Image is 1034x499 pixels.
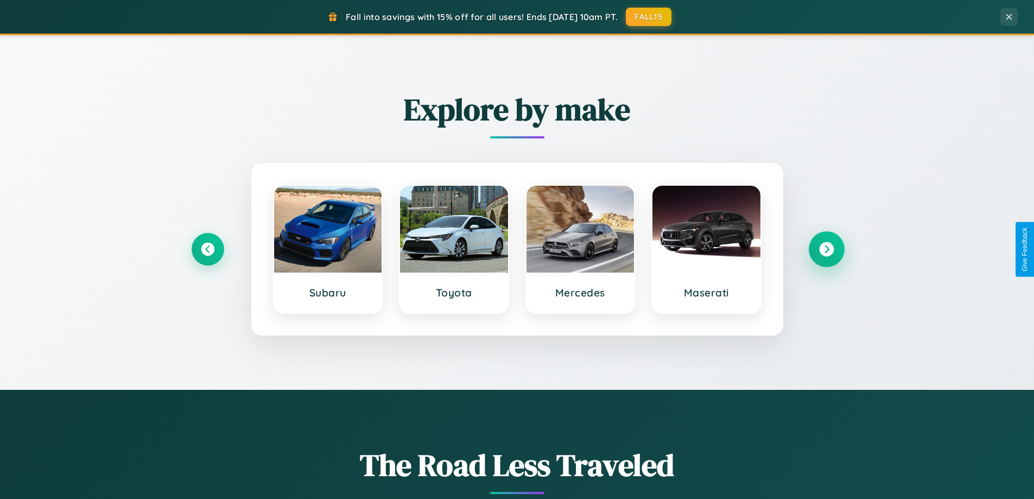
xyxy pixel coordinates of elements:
[1021,228,1029,271] div: Give Feedback
[285,286,371,299] h3: Subaru
[192,89,843,130] h2: Explore by make
[537,286,624,299] h3: Mercedes
[346,11,618,22] span: Fall into savings with 15% off for all users! Ends [DATE] 10am PT.
[192,444,843,486] h1: The Road Less Traveled
[411,286,497,299] h3: Toyota
[626,8,671,26] button: FALL15
[663,286,750,299] h3: Maserati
